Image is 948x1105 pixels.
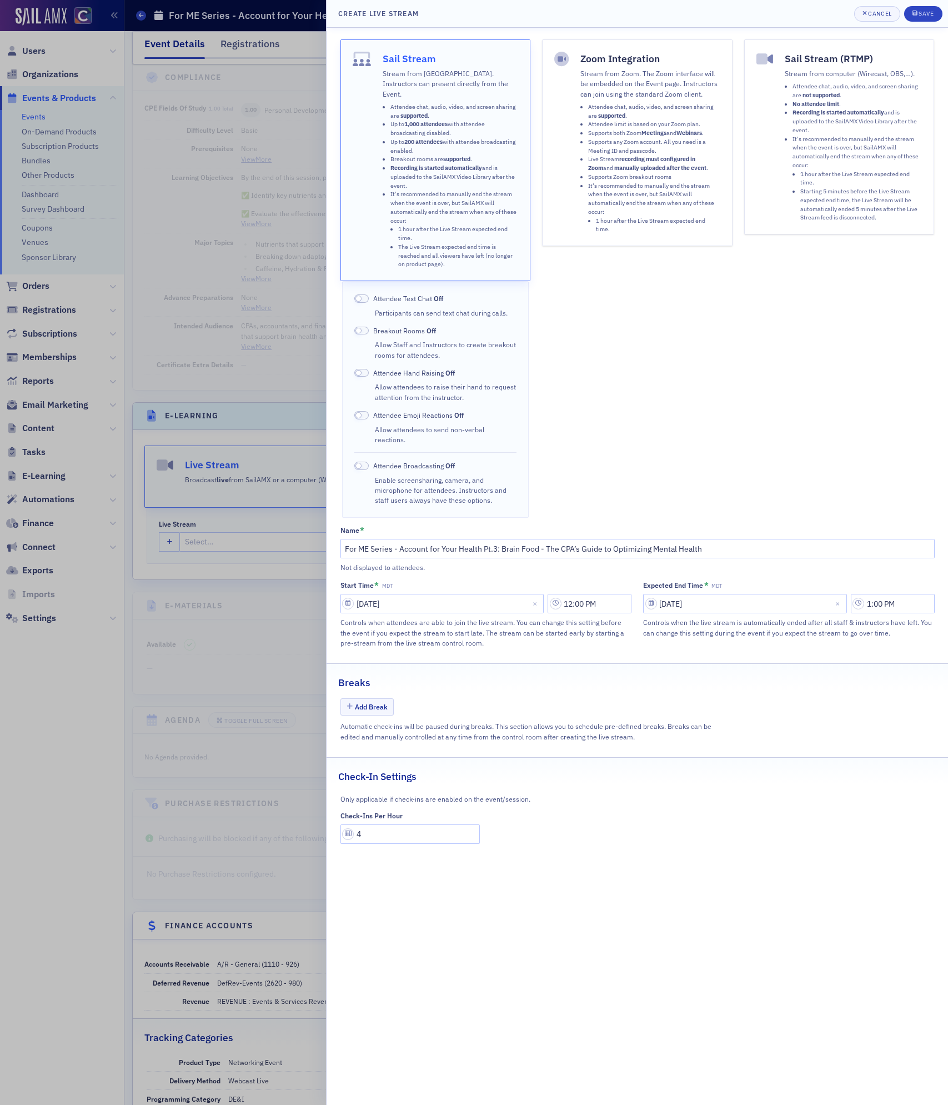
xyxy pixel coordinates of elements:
[434,294,443,303] span: Off
[373,293,443,303] span: Attendee Text Chat
[354,327,369,335] span: Off
[338,8,419,18] h4: Create Live Stream
[588,103,720,121] li: Attendee chat, audio, video, and screen sharing are .
[398,243,519,269] li: The Live Stream expected end time is reached and all viewers have left (no longer on product page).
[454,411,464,419] span: Off
[548,594,631,613] input: 00:00 AM
[390,103,519,121] li: Attendee chat, audio, video, and screen sharing are .
[588,173,720,182] li: Supports Zoom breakout rooms
[340,39,531,281] button: Sail StreamStream from [GEOGRAPHIC_DATA]. Instructors can present directly from the Event.Attende...
[382,583,393,589] span: MDT
[854,6,900,22] button: Cancel
[375,308,516,318] div: Participants can send text chat during calls.
[383,52,519,66] h4: Sail Stream
[676,129,702,137] strong: Webinars
[340,812,403,820] div: Check-Ins Per Hour
[868,11,891,17] div: Cancel
[390,190,519,269] li: It's recommended to manually end the stream when the event is over, but SailAMX will automaticall...
[390,120,519,138] li: Up to with attendee broadcasting disabled.
[354,462,369,470] span: Off
[390,164,482,172] strong: Recording is started automatically
[641,129,666,137] strong: Meetings
[643,594,847,613] input: MM/DD/YYYY
[800,170,922,188] li: 1 hour after the Live Stream expected end time.
[792,82,922,100] li: Attendee chat, audio, video, and screen sharing are .
[375,382,516,402] div: Allow attendees to raise their hand to request attention from the instructor.
[832,594,847,613] button: Close
[445,461,455,470] span: Off
[785,52,922,66] h4: Sail Stream (RTMP)
[400,112,428,119] strong: supported
[390,164,519,190] li: and is uploaded to the SailAMX Video Library after the event.
[383,68,519,99] p: Stream from [GEOGRAPHIC_DATA]. Instructors can present directly from the Event.
[588,155,720,173] li: Live Stream and .
[338,676,370,690] h2: Breaks
[445,368,455,377] span: Off
[340,594,544,613] input: MM/DD/YYYY
[588,138,720,156] li: Supports any Zoom account. All you need is a Meeting ID and passcode.
[375,424,516,445] div: Allow attendees to send non-verbal reactions.
[588,155,695,172] strong: recording must configured in Zoom
[340,617,632,648] div: Controls when attendees are able to join the live stream. You can change this setting before the ...
[792,135,922,223] li: It's recommended to manually end the stream when the event is over, but SailAMX will automaticall...
[338,769,417,784] h2: Check-In Settings
[588,120,720,129] li: Attendee limit is based on your Zoom plan.
[427,326,436,335] span: Off
[373,461,455,471] span: Attendee Broadcasting
[851,594,935,613] input: 00:00 AM
[919,11,934,17] div: Save
[529,594,544,613] button: Close
[375,339,516,360] div: Allow Staff and Instructors to create breakout rooms for attendees.
[340,792,714,804] div: Only applicable if check-ins are enabled on the event/session.
[792,108,884,116] strong: Recording is started automatically
[580,68,720,99] p: Stream from Zoom. The Zoom interface will be embedded on the Event page. Instructors can join usi...
[390,138,519,156] li: Up to with attendee broadcasting enabled.
[373,410,464,420] span: Attendee Emoji Reactions
[802,91,840,99] strong: not supported
[792,100,839,108] strong: No attendee limit
[404,120,448,128] strong: 1,000 attendees
[614,164,706,172] strong: manually uploaded after the event
[373,368,455,378] span: Attendee Hand Raising
[542,39,733,246] button: Zoom IntegrationStream from Zoom. The Zoom interface will be embedded on the Event page. Instruct...
[374,581,379,591] abbr: This field is required
[596,217,720,234] li: 1 hour after the Live Stream expected end time.
[443,155,470,163] strong: supported
[598,112,625,119] strong: supported
[354,294,369,303] span: Off
[643,581,703,589] div: Expected End Time
[800,187,922,222] li: Starting 5 minutes before the Live Stream expected end time, the Live Stream will be automaticall...
[354,411,369,419] span: Off
[785,68,922,78] p: Stream from computer (Wirecast, OBS,…).
[792,108,922,134] li: and is uploaded to the SailAMX Video Library after the event.
[390,155,519,164] li: Breakout rooms are .
[744,39,935,234] button: Sail Stream (RTMP)Stream from computer (Wirecast, OBS,…).Attendee chat, audio, video, and screen ...
[340,526,359,534] div: Name
[711,583,722,589] span: MDT
[704,581,709,591] abbr: This field is required
[904,6,942,22] button: Save
[354,369,369,377] span: Off
[340,721,714,742] div: Automatic check-ins will be paused during breaks. This section allows you to schedule pre-defined...
[398,225,519,243] li: 1 hour after the Live Stream expected end time.
[588,182,720,234] li: It's recommended to manually end the stream when the event is over, but SailAMX will automaticall...
[340,698,394,716] button: Add Break
[580,52,720,66] h4: Zoom Integration
[340,581,374,589] div: Start Time
[375,475,516,506] div: Enable screensharing, camera, and microphone for attendees. Instructors and staff users always ha...
[792,100,922,109] li: .
[360,526,364,536] abbr: This field is required
[643,617,935,638] div: Controls when the live stream is automatically ended after all staff & instructors have left. You...
[404,138,443,146] strong: 200 attendees
[340,562,714,572] div: Not displayed to attendees.
[588,129,720,138] li: Supports both Zoom and .
[373,326,436,336] span: Breakout Rooms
